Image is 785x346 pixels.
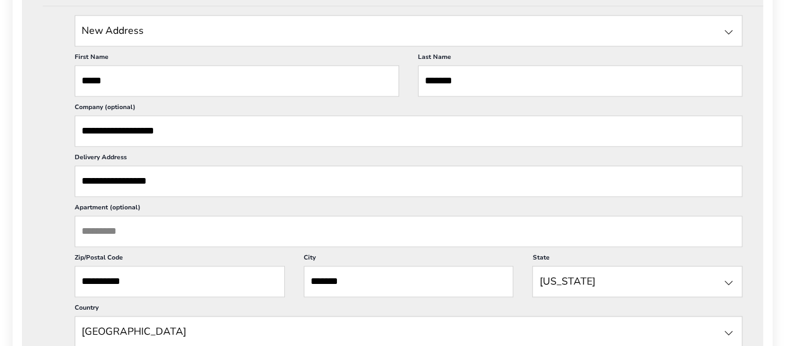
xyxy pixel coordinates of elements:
[304,266,514,297] input: City
[75,153,742,165] label: Delivery Address
[75,53,399,65] label: First Name
[75,115,742,147] input: Company
[418,65,742,97] input: Last Name
[75,103,742,115] label: Company (optional)
[75,266,285,297] input: ZIP
[75,303,742,316] label: Country
[304,253,514,266] label: City
[75,65,399,97] input: First Name
[75,253,285,266] label: Zip/Postal Code
[532,266,742,297] input: State
[532,253,742,266] label: State
[75,216,742,247] input: Apartment
[75,165,742,197] input: Delivery Address
[418,53,742,65] label: Last Name
[75,203,742,216] label: Apartment (optional)
[75,15,742,46] input: State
